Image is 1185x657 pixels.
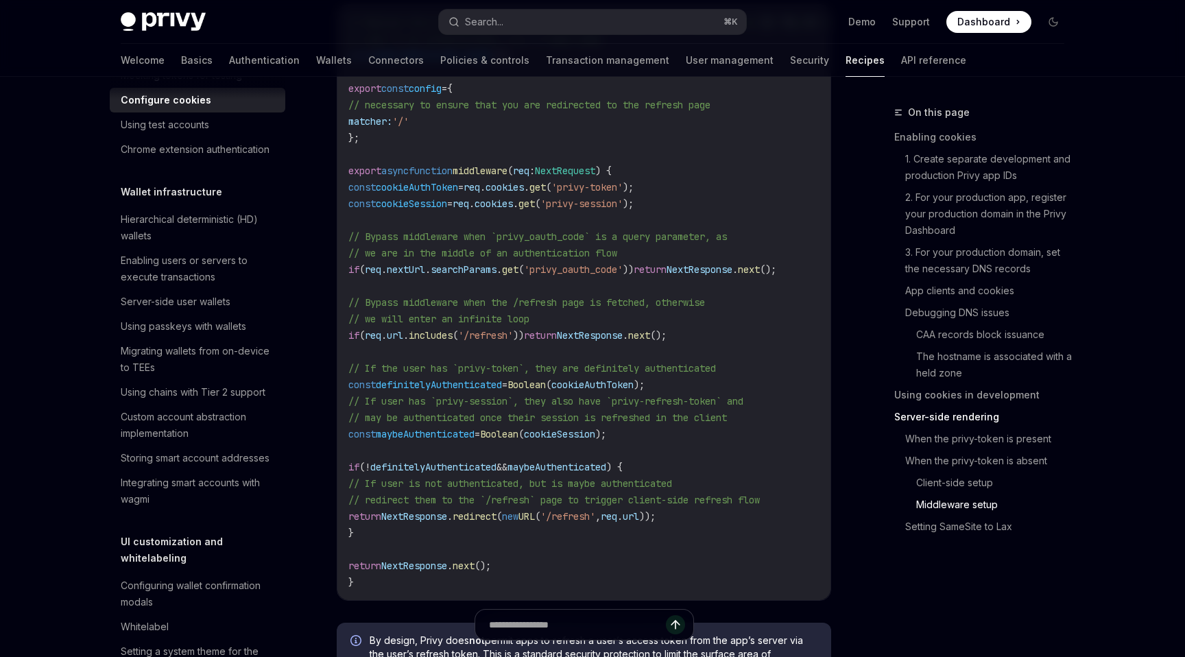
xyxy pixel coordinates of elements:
span: NextResponse [381,510,447,523]
span: . [513,198,518,210]
a: Migrating wallets from on-device to TEEs [110,339,285,380]
span: next [738,263,760,276]
span: . [623,329,628,342]
span: const [348,198,376,210]
span: . [496,263,502,276]
a: 1. Create separate development and production Privy app IDs [905,148,1075,187]
span: req [601,510,617,523]
div: Migrating wallets from on-device to TEEs [121,343,277,376]
span: 'privy-token' [551,181,623,193]
span: ); [595,428,606,440]
div: Hierarchical deterministic (HD) wallets [121,211,277,244]
span: new [502,510,518,523]
a: Connectors [368,44,424,77]
span: : [529,165,535,177]
span: return [348,560,381,572]
button: Toggle dark mode [1042,11,1064,33]
span: . [469,198,475,210]
span: )) [623,263,634,276]
a: Security [790,44,829,77]
span: (); [475,560,491,572]
span: next [453,560,475,572]
span: // necessary to ensure that you are redirected to the refresh page [348,99,710,111]
span: // Bypass middleware when the /refresh page is fetched, otherwise [348,296,705,309]
span: , [595,510,601,523]
span: NextResponse [557,329,623,342]
span: Dashboard [957,15,1010,29]
span: = [475,428,480,440]
span: ( [546,181,551,193]
span: ) { [595,165,612,177]
span: ( [535,510,540,523]
span: '/' [392,115,409,128]
div: Enabling users or servers to execute transactions [121,252,277,285]
div: Custom account abstraction implementation [121,409,277,442]
span: // we will enter an infinite loop [348,313,529,325]
span: async [381,165,409,177]
span: URL [518,510,535,523]
a: API reference [901,44,966,77]
span: ! [365,461,370,473]
a: Setting SameSite to Lax [905,516,1075,538]
span: return [348,510,381,523]
span: return [524,329,557,342]
span: definitelyAuthenticated [370,461,496,473]
span: ( [546,379,551,391]
span: { [447,82,453,95]
span: = [442,82,447,95]
span: next [628,329,650,342]
a: Debugging DNS issues [905,302,1075,324]
span: cookieAuthToken [376,181,458,193]
span: req [453,198,469,210]
span: const [348,181,376,193]
div: Using passkeys with wallets [121,318,246,335]
span: ( [518,263,524,276]
a: Welcome [121,44,165,77]
a: Chrome extension authentication [110,137,285,162]
span: . [617,510,623,523]
span: const [348,379,376,391]
span: ( [535,198,540,210]
a: Integrating smart accounts with wagmi [110,470,285,512]
span: url [387,329,403,342]
a: Transaction management [546,44,669,77]
span: ( [359,329,365,342]
span: get [502,263,518,276]
span: }; [348,132,359,144]
span: On this page [908,104,970,121]
span: ( [359,461,365,473]
span: && [496,461,507,473]
span: const [348,428,376,440]
a: Wallets [316,44,352,77]
a: Hierarchical deterministic (HD) wallets [110,207,285,248]
span: ); [634,379,645,391]
span: req [464,181,480,193]
span: // If the user has `privy-token`, they are definitely authenticated [348,362,716,374]
a: Configuring wallet confirmation modals [110,573,285,614]
div: Search... [465,14,503,30]
span: if [348,263,359,276]
div: Storing smart account addresses [121,450,270,466]
span: cookieSession [524,428,595,440]
span: '/refresh' [540,510,595,523]
a: Basics [181,44,213,77]
button: Search...⌘K [439,10,746,34]
a: Server-side rendering [894,406,1075,428]
a: When the privy-token is present [905,428,1075,450]
button: Send message [666,615,685,634]
span: = [447,198,453,210]
span: maybeAuthenticated [376,428,475,440]
a: Whitelabel [110,614,285,639]
span: definitelyAuthenticated [376,379,502,391]
div: Chrome extension authentication [121,141,270,158]
span: ( [359,263,365,276]
span: ( [518,428,524,440]
span: NextResponse [667,263,732,276]
a: User management [686,44,774,77]
div: Server-side user wallets [121,294,230,310]
div: Using chains with Tier 2 support [121,384,265,401]
span: . [480,181,486,193]
h5: Wallet infrastructure [121,184,222,200]
span: // If user is not authenticated, but is maybe authenticated [348,477,672,490]
a: Dashboard [946,11,1031,33]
